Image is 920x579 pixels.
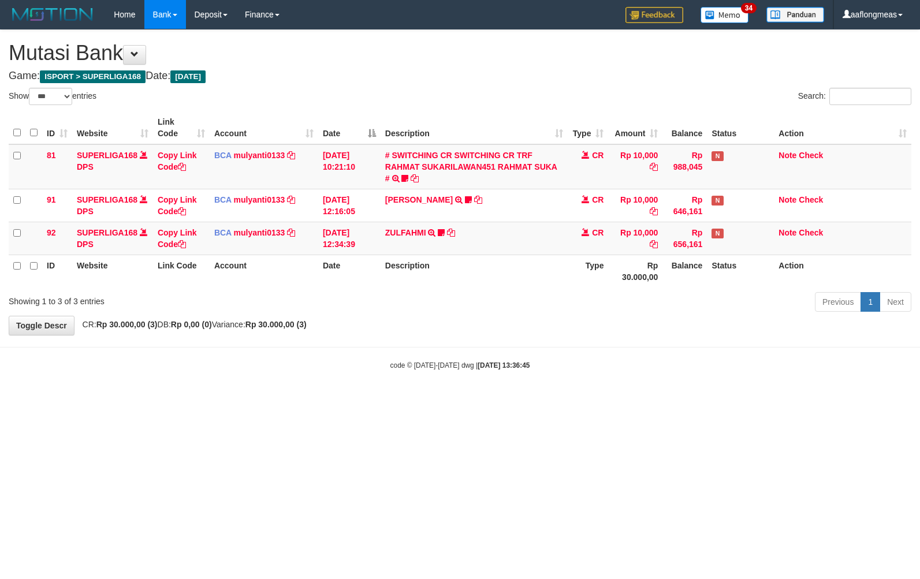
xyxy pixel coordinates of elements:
[625,7,683,23] img: Feedback.jpg
[662,111,707,144] th: Balance
[214,228,232,237] span: BCA
[478,361,530,369] strong: [DATE] 13:36:45
[608,189,662,222] td: Rp 10,000
[234,195,285,204] a: mulyanti0133
[592,195,604,204] span: CR
[650,207,658,216] a: Copy Rp 10,000 to clipboard
[592,151,604,160] span: CR
[153,255,210,287] th: Link Code
[77,320,307,329] span: CR: DB: Variance:
[650,240,658,249] a: Copy Rp 10,000 to clipboard
[47,151,56,160] span: 81
[214,151,232,160] span: BCA
[815,292,861,312] a: Previous
[9,6,96,23] img: MOTION_logo.png
[72,255,153,287] th: Website
[662,255,707,287] th: Balance
[287,151,295,160] a: Copy mulyanti0133 to clipboard
[9,316,75,335] a: Toggle Descr
[42,111,72,144] th: ID: activate to sort column ascending
[779,195,796,204] a: Note
[568,111,608,144] th: Type: activate to sort column ascending
[210,255,318,287] th: Account
[608,111,662,144] th: Amount: activate to sort column ascending
[662,222,707,255] td: Rp 656,161
[318,255,381,287] th: Date
[650,162,658,171] a: Copy Rp 10,000 to clipboard
[72,189,153,222] td: DPS
[385,228,426,237] a: ZULFAHMI
[210,111,318,144] th: Account: activate to sort column ascending
[880,292,911,312] a: Next
[608,222,662,255] td: Rp 10,000
[798,88,911,105] label: Search:
[861,292,880,312] a: 1
[158,195,197,216] a: Copy Link Code
[171,320,212,329] strong: Rp 0,00 (0)
[318,144,381,189] td: [DATE] 10:21:10
[153,111,210,144] th: Link Code: activate to sort column ascending
[385,151,557,183] a: # SWITCHING CR SWITCHING CR TRF RAHMAT SUKARILAWAN451 RAHMAT SUKA #
[701,7,749,23] img: Button%20Memo.svg
[712,229,723,238] span: Has Note
[411,174,419,183] a: Copy # SWITCHING CR SWITCHING CR TRF RAHMAT SUKARILAWAN451 RAHMAT SUKA # to clipboard
[9,70,911,82] h4: Game: Date:
[474,195,482,204] a: Copy RIYO RAHMAN to clipboard
[77,228,137,237] a: SUPERLIGA168
[766,7,824,23] img: panduan.png
[318,189,381,222] td: [DATE] 12:16:05
[779,151,796,160] a: Note
[170,70,206,83] span: [DATE]
[318,222,381,255] td: [DATE] 12:34:39
[829,88,911,105] input: Search:
[96,320,158,329] strong: Rp 30.000,00 (3)
[9,88,96,105] label: Show entries
[774,255,911,287] th: Action
[158,151,197,171] a: Copy Link Code
[9,291,375,307] div: Showing 1 to 3 of 3 entries
[234,228,285,237] a: mulyanti0133
[608,255,662,287] th: Rp 30.000,00
[712,196,723,206] span: Has Note
[287,228,295,237] a: Copy mulyanti0133 to clipboard
[799,195,823,204] a: Check
[47,195,56,204] span: 91
[77,195,137,204] a: SUPERLIGA168
[712,151,723,161] span: Has Note
[214,195,232,204] span: BCA
[72,111,153,144] th: Website: activate to sort column ascending
[381,111,568,144] th: Description: activate to sort column ascending
[29,88,72,105] select: Showentries
[662,144,707,189] td: Rp 988,045
[799,151,823,160] a: Check
[608,144,662,189] td: Rp 10,000
[9,42,911,65] h1: Mutasi Bank
[158,228,197,249] a: Copy Link Code
[707,111,774,144] th: Status
[77,151,137,160] a: SUPERLIGA168
[592,228,604,237] span: CR
[707,255,774,287] th: Status
[568,255,608,287] th: Type
[47,228,56,237] span: 92
[447,228,455,237] a: Copy ZULFAHMI to clipboard
[234,151,285,160] a: mulyanti0133
[245,320,307,329] strong: Rp 30.000,00 (3)
[318,111,381,144] th: Date: activate to sort column descending
[741,3,757,13] span: 34
[774,111,911,144] th: Action: activate to sort column ascending
[72,144,153,189] td: DPS
[779,228,796,237] a: Note
[799,228,823,237] a: Check
[662,189,707,222] td: Rp 646,161
[385,195,453,204] a: [PERSON_NAME]
[287,195,295,204] a: Copy mulyanti0133 to clipboard
[390,361,530,369] small: code © [DATE]-[DATE] dwg |
[72,222,153,255] td: DPS
[42,255,72,287] th: ID
[381,255,568,287] th: Description
[40,70,146,83] span: ISPORT > SUPERLIGA168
